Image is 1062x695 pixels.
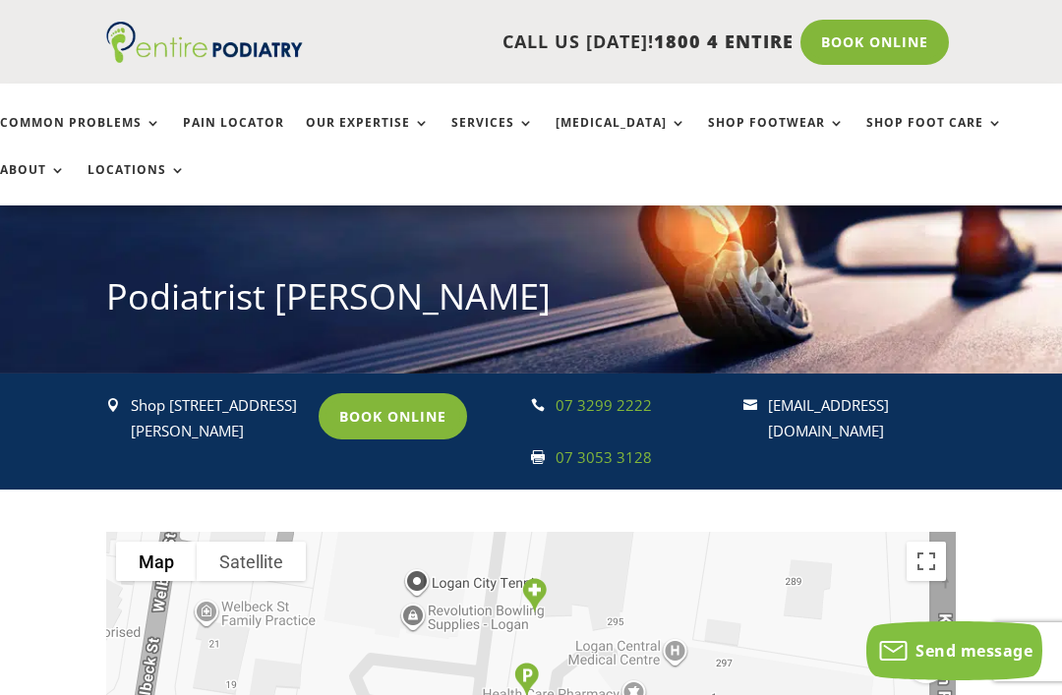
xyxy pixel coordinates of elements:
span:  [106,398,120,412]
p: Shop [STREET_ADDRESS][PERSON_NAME] [131,393,306,443]
button: Show satellite imagery [197,542,306,581]
a: [EMAIL_ADDRESS][DOMAIN_NAME] [768,395,889,440]
a: [MEDICAL_DATA] [556,116,686,158]
a: Our Expertise [306,116,430,158]
a: 07 3053 3128 [556,447,652,467]
a: 07 3299 2222 [556,395,652,415]
a: Services [451,116,534,158]
span:  [531,398,545,412]
div: Entire Podiatry Logan [514,570,555,620]
img: logo (1) [106,22,303,63]
a: Book Online [319,393,467,438]
button: Send message [866,621,1042,680]
p: CALL US [DATE]! [303,29,794,55]
a: Entire Podiatry [106,47,303,67]
a: Book Online [800,20,949,65]
button: Show street map [116,542,197,581]
span: 1800 4 ENTIRE [654,29,794,53]
button: Toggle fullscreen view [907,542,946,581]
a: Locations [88,163,186,205]
a: Pain Locator [183,116,284,158]
a: Shop Foot Care [866,116,1003,158]
span:  [743,398,757,412]
h1: Podiatrist [PERSON_NAME] [106,272,956,331]
span: Send message [915,640,1032,662]
span:  [531,450,545,464]
a: Shop Footwear [708,116,845,158]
